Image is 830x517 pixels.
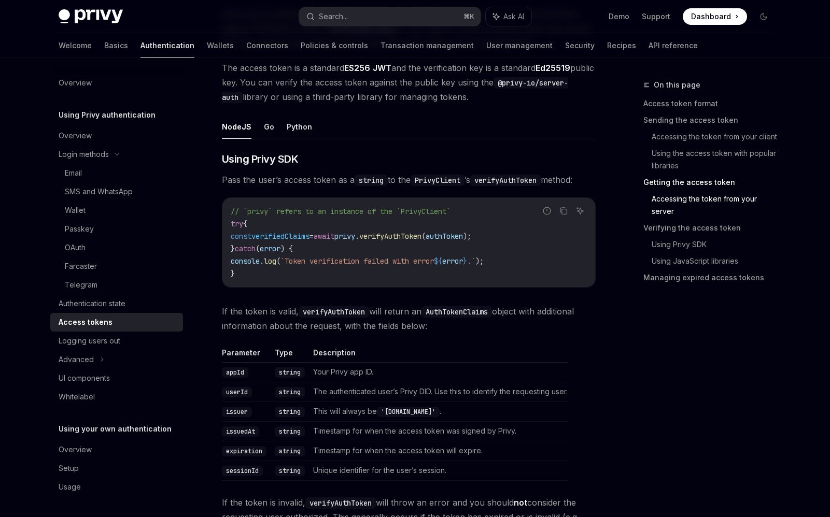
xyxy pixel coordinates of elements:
a: Access tokens [50,313,183,332]
a: Security [565,33,595,58]
a: Wallets [207,33,234,58]
div: Email [65,167,82,179]
a: Setup [50,459,183,478]
div: Search... [319,10,348,23]
a: Overview [50,74,183,92]
a: API reference [649,33,698,58]
a: Support [642,11,670,22]
div: Setup [59,462,79,475]
span: .` [467,256,475,266]
a: User management [486,33,553,58]
button: Go [264,114,274,139]
div: Advanced [59,353,94,366]
code: '[DOMAIN_NAME]' [377,407,440,417]
th: Type [271,348,309,363]
span: ); [463,232,471,241]
span: Ask AI [503,11,524,22]
div: SMS and WhatsApp [65,185,133,198]
button: Copy the contents from the code block [557,204,570,218]
code: issuer [222,407,252,417]
span: // `privy` refers to an instance of the `PrivyClient` [231,207,451,216]
th: Description [309,348,568,363]
a: Accessing the token from your server [652,191,780,220]
span: ${ [434,256,442,266]
strong: not [514,497,527,508]
code: string [275,367,305,378]
button: Ask AI [486,7,531,26]
a: Telegram [50,276,183,294]
div: Login methods [59,148,109,161]
span: If the token is valid, will return an object with additional information about the request, with ... [222,304,596,333]
span: ( [276,256,280,266]
a: Verifying the access token [643,220,780,236]
div: Telegram [65,279,97,291]
a: Connectors [246,33,288,58]
a: Getting the access token [643,174,780,191]
span: ); [475,256,484,266]
span: catch [235,244,256,253]
span: authToken [426,232,463,241]
code: string [275,387,305,397]
div: UI components [59,372,110,384]
a: Recipes [607,33,636,58]
span: { [243,219,247,228]
img: dark logo [59,9,123,24]
a: Ed25519 [536,63,570,74]
div: Usage [59,481,81,493]
span: verifyAuthToken [359,232,421,241]
button: Python [287,114,312,139]
code: sessionId [222,466,263,476]
a: ES256 [344,63,370,74]
code: PrivyClient [411,175,465,186]
span: verifiedClaims [251,232,310,241]
span: ⌘ K [463,12,474,21]
a: OAuth [50,238,183,257]
span: } [231,269,235,278]
a: Passkey [50,220,183,238]
span: Dashboard [691,11,731,22]
code: string [355,175,388,186]
span: ( [256,244,260,253]
a: Managing expired access tokens [643,269,780,286]
span: const [231,232,251,241]
a: Accessing the token from your client [652,128,780,145]
code: string [275,426,305,437]
span: console [231,256,260,266]
code: @privy-io/server-auth [222,77,568,103]
th: Parameter [222,348,271,363]
span: The access token is a standard and the verification key is a standard public key. You can verify ... [222,61,596,104]
div: Passkey [65,223,94,235]
td: The authenticated user’s Privy DID. Use this to identify the requesting user. [309,382,568,401]
a: Basics [104,33,128,58]
code: verifyAuthToken [305,497,376,509]
div: Whitelabel [59,391,95,403]
div: Overview [59,130,92,142]
span: try [231,219,243,228]
a: Transaction management [381,33,474,58]
a: Authentication [140,33,194,58]
span: } [231,244,235,253]
div: Overview [59,443,92,456]
a: Authentication state [50,294,183,313]
span: } [463,256,467,266]
span: On this page [654,79,700,91]
code: string [275,446,305,456]
code: string [275,407,305,417]
a: UI components [50,369,183,387]
code: appId [222,367,248,378]
div: Wallet [65,204,86,217]
button: NodeJS [222,114,251,139]
span: privy [334,232,355,241]
a: Using Privy SDK [652,236,780,253]
td: This will always be . [309,401,568,421]
code: verifyAuthToken [299,306,369,318]
span: . [260,256,264,266]
span: = [310,232,314,241]
code: userId [222,387,252,397]
span: error [260,244,280,253]
code: expiration [222,446,266,456]
span: await [314,232,334,241]
span: Pass the user’s access token as a to the ’s method: [222,173,596,187]
td: Timestamp for when the access token was signed by Privy. [309,421,568,441]
a: Whitelabel [50,387,183,406]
